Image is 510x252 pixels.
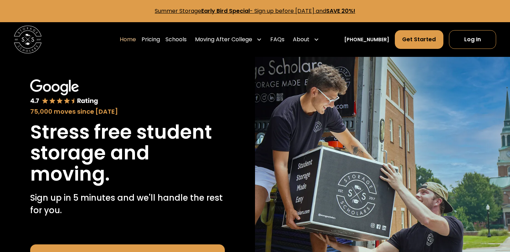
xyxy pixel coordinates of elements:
img: Storage Scholars main logo [14,26,42,53]
div: About [290,30,322,49]
div: About [293,35,309,44]
div: Moving After College [192,30,265,49]
div: 75,000 moves since [DATE] [30,107,225,116]
a: Log In [449,30,496,49]
a: Summer StorageEarly Bird Special- Sign up before [DATE] andSAVE 20%! [155,7,355,15]
a: Schools [165,30,187,49]
p: Sign up in 5 minutes and we'll handle the rest for you. [30,192,225,217]
a: Home [120,30,136,49]
img: Google 4.7 star rating [30,79,99,105]
div: Moving After College [195,35,252,44]
a: home [14,26,42,53]
strong: SAVE 20%! [326,7,355,15]
a: [PHONE_NUMBER] [344,36,389,43]
h1: Stress free student storage and moving. [30,122,225,185]
a: Get Started [395,30,443,49]
a: FAQs [270,30,284,49]
strong: Early Bird Special [201,7,250,15]
a: Pricing [142,30,160,49]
